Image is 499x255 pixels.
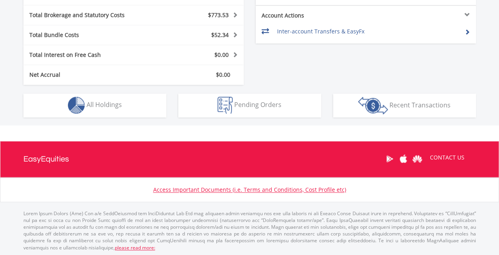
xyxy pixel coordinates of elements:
[358,97,388,114] img: transactions-zar-wht.png
[23,141,69,177] a: EasyEquities
[211,31,229,39] span: $52.34
[153,186,346,193] a: Access Important Documents (i.e. Terms and Conditions, Cost Profile etc)
[397,146,410,171] a: Apple
[115,244,155,251] a: please read more:
[87,100,122,109] span: All Holdings
[256,12,366,19] div: Account Actions
[216,71,230,78] span: $0.00
[68,97,85,114] img: holdings-wht.png
[23,11,152,19] div: Total Brokerage and Statutory Costs
[234,100,281,109] span: Pending Orders
[383,146,397,171] a: Google Play
[23,93,166,117] button: All Holdings
[389,100,451,109] span: Recent Transactions
[23,31,152,39] div: Total Bundle Costs
[178,93,321,117] button: Pending Orders
[23,210,476,251] p: Lorem Ipsum Dolors (Ame) Con a/e SeddOeiusmod tem InciDiduntut Lab Etd mag aliquaen admin veniamq...
[214,51,229,58] span: $0.00
[424,146,470,169] a: CONTACT US
[23,71,152,79] div: Net Accrual
[277,25,459,37] td: Inter-account Transfers & EasyFx
[333,93,476,117] button: Recent Transactions
[23,51,152,59] div: Total Interest on Free Cash
[410,146,424,171] a: Huawei
[218,97,233,114] img: pending_instructions-wht.png
[208,11,229,19] span: $773.53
